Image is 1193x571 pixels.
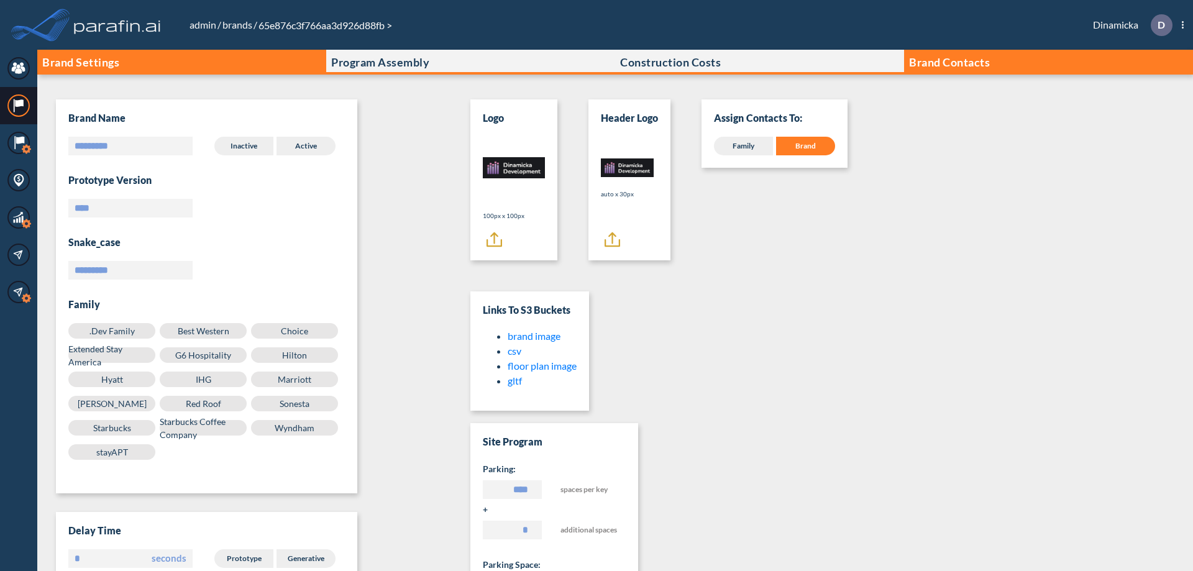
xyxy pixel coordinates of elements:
[483,112,504,124] h3: Logo
[904,50,1193,75] button: Brand Contacts
[714,137,773,155] div: Family
[620,56,721,68] p: Construction Costs
[909,56,990,68] p: Brand Contacts
[615,50,904,75] button: Construction Costs
[188,17,221,32] li: /
[68,396,155,411] label: [PERSON_NAME]
[560,521,619,544] span: additional spaces
[160,420,247,436] label: Starbucks Coffee Company
[160,396,247,411] label: Red Roof
[160,372,247,387] label: IHG
[251,420,338,436] label: Wyndham
[257,19,393,31] span: 65e876c3f766aa3d926d88fb >
[214,549,273,568] label: Prototype
[251,347,338,363] label: Hilton
[68,236,345,249] h3: snake_case
[160,347,247,363] label: G6 Hospitality
[71,12,163,37] img: logo
[601,190,654,199] p: auto x 30px
[251,323,338,339] label: Choice
[42,56,119,68] p: Brand Settings
[508,345,521,357] a: csv
[601,112,658,124] h3: Header Logo
[560,480,619,503] span: spaces per key
[483,304,577,316] h3: Links to S3 Buckets
[37,50,326,75] button: Brand Settings
[251,396,338,411] label: Sonesta
[483,503,626,516] h5: +
[714,112,835,124] p: Assign Contacts To:
[251,372,338,387] label: Marriott
[508,330,560,342] a: brand image
[68,112,126,124] h3: Brand Name
[483,463,626,475] h5: Parking:
[68,323,155,339] label: .Dev Family
[1074,14,1184,36] div: Dinamicka
[508,360,577,372] a: floor plan image
[68,174,345,186] h3: Prototype Version
[1158,19,1165,30] p: D
[160,323,247,339] label: Best Western
[483,137,545,199] img: Logo
[68,444,155,460] label: stayAPT
[277,137,336,155] label: Active
[483,559,626,571] h5: Parking space:
[508,375,522,386] a: gltf
[68,372,155,387] label: Hyatt
[68,347,155,363] label: Extended Stay America
[326,50,615,75] button: Program Assembly
[483,436,626,448] h3: Site Program
[776,137,835,155] div: Brand
[221,17,257,32] li: /
[601,158,654,177] img: Logo header
[188,19,217,30] a: admin
[277,549,336,568] label: Generative
[214,137,273,155] label: Inactive
[483,211,545,221] p: 100px x 100px
[68,420,155,436] label: Starbucks
[221,19,254,30] a: brands
[68,524,345,537] h3: Delay time
[68,298,345,311] h3: Family
[331,56,429,68] p: Program Assembly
